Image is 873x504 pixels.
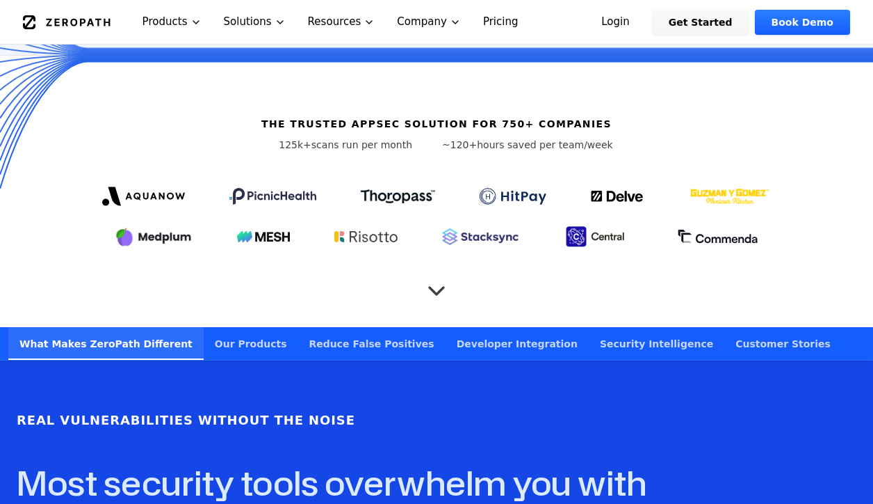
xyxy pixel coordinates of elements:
span: ~120+ [442,139,477,150]
img: GYG [689,180,771,213]
a: Login [585,10,646,35]
span: 125k+ [279,139,311,150]
p: scans run per month [260,138,431,152]
a: Customer Stories [724,327,842,360]
img: Thoropass [361,189,435,203]
h6: The trusted AppSec solution for 750+ companies [261,117,612,131]
a: What Makes ZeroPath Different [8,327,204,360]
a: Developer Integration [446,327,589,360]
img: Stacksync [442,228,519,245]
h6: Real Vulnerabilities Without the Noise [17,411,355,430]
img: Mesh [237,231,290,242]
a: Our Products [204,327,298,360]
p: hours saved per team/week [442,138,613,152]
a: Reduce False Positives [298,327,446,360]
button: Scroll to next section [423,271,450,299]
a: Security Intelligence [589,327,724,360]
a: Get Started [652,10,749,35]
img: Medplum [115,226,193,248]
a: Book Demo [755,10,850,35]
img: Central [563,224,633,249]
